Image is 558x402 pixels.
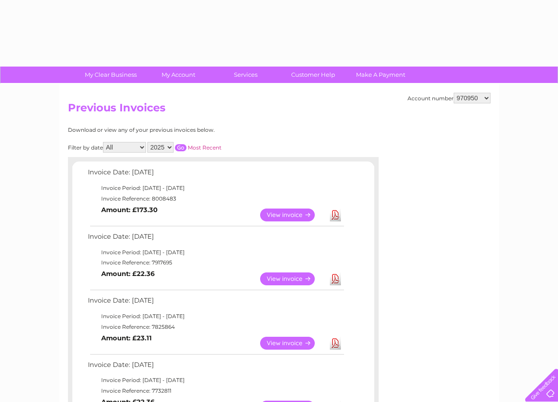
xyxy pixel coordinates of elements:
td: Invoice Period: [DATE] - [DATE] [86,375,345,386]
td: Invoice Date: [DATE] [86,166,345,183]
a: Download [330,209,341,221]
a: View [260,272,325,285]
a: Customer Help [277,67,350,83]
td: Invoice Reference: 7732811 [86,386,345,396]
td: Invoice Period: [DATE] - [DATE] [86,247,345,258]
td: Invoice Date: [DATE] [86,359,345,375]
td: Invoice Period: [DATE] - [DATE] [86,183,345,193]
b: Amount: £22.36 [101,270,154,278]
td: Invoice Date: [DATE] [86,231,345,247]
div: Filter by date [68,142,301,153]
div: Download or view any of your previous invoices below. [68,127,301,133]
a: View [260,337,325,350]
b: Amount: £173.30 [101,206,158,214]
a: Services [209,67,282,83]
a: Download [330,337,341,350]
a: Most Recent [188,144,222,151]
td: Invoice Reference: 7917695 [86,257,345,268]
h2: Previous Invoices [68,102,491,118]
a: Make A Payment [344,67,417,83]
td: Invoice Reference: 7825864 [86,322,345,332]
b: Amount: £23.11 [101,334,152,342]
td: Invoice Period: [DATE] - [DATE] [86,311,345,322]
a: View [260,209,325,221]
td: Invoice Date: [DATE] [86,295,345,311]
a: My Clear Business [74,67,147,83]
div: Account number [408,93,491,103]
a: My Account [142,67,215,83]
a: Download [330,272,341,285]
td: Invoice Reference: 8008483 [86,193,345,204]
